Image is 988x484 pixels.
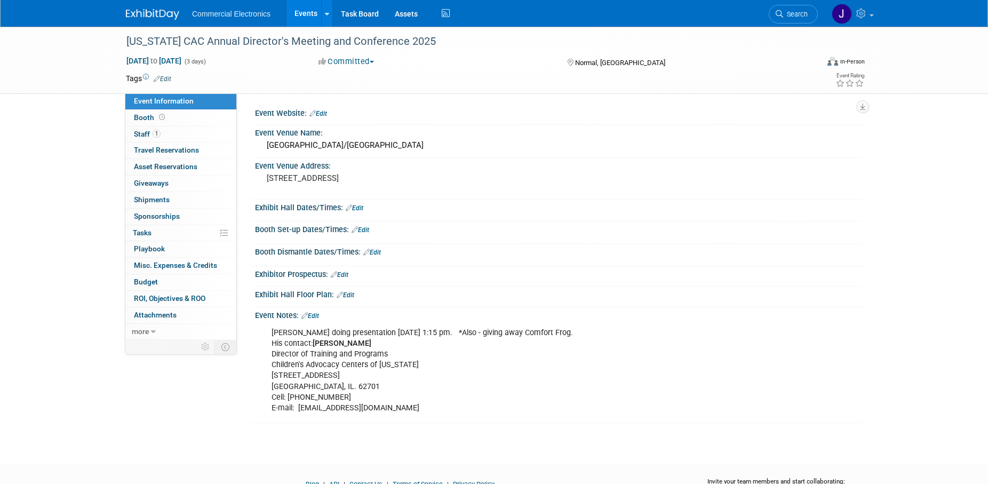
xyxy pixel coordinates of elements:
a: Giveaways [125,176,236,192]
pre: [STREET_ADDRESS] [267,173,496,183]
a: Event Information [125,93,236,109]
div: [US_STATE] CAC Annual Director's Meeting and Conference 2025 [123,32,802,51]
span: Booth not reserved yet [157,113,167,121]
a: Budget [125,274,236,290]
a: Attachments [125,307,236,323]
a: Sponsorships [125,209,236,225]
a: Edit [309,110,327,117]
div: Event Venue Address: [255,158,862,171]
span: Attachments [134,311,177,319]
div: Exhibit Hall Dates/Times: [255,200,862,213]
a: Travel Reservations [125,142,236,158]
span: Tasks [133,228,152,237]
span: Budget [134,277,158,286]
span: Staff [134,130,161,138]
a: Staff1 [125,126,236,142]
a: Edit [337,291,354,299]
div: In-Person [840,58,865,66]
a: Edit [352,226,369,234]
div: Event Format [755,55,865,72]
td: Personalize Event Tab Strip [196,340,215,354]
div: Event Website: [255,105,862,119]
span: Booth [134,113,167,122]
a: Edit [154,75,171,83]
span: ROI, Objectives & ROO [134,294,205,303]
a: Edit [363,249,381,256]
a: Playbook [125,241,236,257]
span: Playbook [134,244,165,253]
div: [GEOGRAPHIC_DATA]/[GEOGRAPHIC_DATA] [263,137,854,154]
span: Misc. Expenses & Credits [134,261,217,269]
div: Booth Dismantle Dates/Times: [255,244,862,258]
div: Event Venue Name: [255,125,862,138]
div: Exhibitor Prospectus: [255,266,862,280]
span: Giveaways [134,179,169,187]
span: Normal, [GEOGRAPHIC_DATA] [575,59,665,67]
a: ROI, Objectives & ROO [125,291,236,307]
div: Event Notes: [255,307,862,321]
div: Event Rating [835,73,864,78]
a: Edit [331,271,348,279]
span: to [149,57,159,65]
a: Tasks [125,225,236,241]
a: Search [769,5,818,23]
span: [DATE] [DATE] [126,56,182,66]
td: Toggle Event Tabs [215,340,237,354]
img: Jennifer Roosa [832,4,852,24]
span: 1 [153,130,161,138]
span: Commercial Electronics [192,10,270,18]
span: more [132,327,149,336]
img: ExhibitDay [126,9,179,20]
div: [PERSON_NAME] doing presentation [DATE] 1:15 pm. *Also - giving away Comfort Frog. His contact: D... [264,322,745,419]
a: more [125,324,236,340]
span: Sponsorships [134,212,180,220]
span: Event Information [134,97,194,105]
a: Edit [346,204,363,212]
span: (3 days) [184,58,206,65]
div: Exhibit Hall Floor Plan: [255,287,862,300]
b: [PERSON_NAME] [313,339,371,348]
span: Asset Reservations [134,162,197,171]
a: Misc. Expenses & Credits [125,258,236,274]
span: Shipments [134,195,170,204]
div: Booth Set-up Dates/Times: [255,221,862,235]
a: Shipments [125,192,236,208]
a: Edit [301,312,319,320]
a: Asset Reservations [125,159,236,175]
a: Booth [125,110,236,126]
button: Committed [315,56,378,67]
span: Search [783,10,808,18]
span: Travel Reservations [134,146,199,154]
td: Tags [126,73,171,84]
img: Format-Inperson.png [827,57,838,66]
